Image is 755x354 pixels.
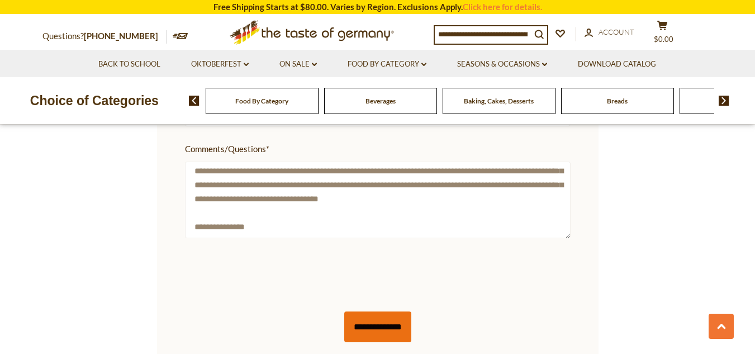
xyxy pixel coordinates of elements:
[646,20,680,48] button: $0.00
[185,162,571,238] textarea: Comments/Questions*
[463,2,542,12] a: Click here for details.
[191,58,249,70] a: Oktoberfest
[185,254,355,298] iframe: reCAPTCHA
[189,96,200,106] img: previous arrow
[365,97,396,105] a: Beverages
[654,35,673,44] span: $0.00
[599,27,634,36] span: Account
[42,29,167,44] p: Questions?
[578,58,656,70] a: Download Catalog
[348,58,426,70] a: Food By Category
[185,142,565,156] span: Comments/Questions
[719,96,729,106] img: next arrow
[457,58,547,70] a: Seasons & Occasions
[464,97,534,105] a: Baking, Cakes, Desserts
[84,31,158,41] a: [PHONE_NUMBER]
[235,97,288,105] a: Food By Category
[279,58,317,70] a: On Sale
[585,26,634,39] a: Account
[98,58,160,70] a: Back to School
[607,97,628,105] a: Breads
